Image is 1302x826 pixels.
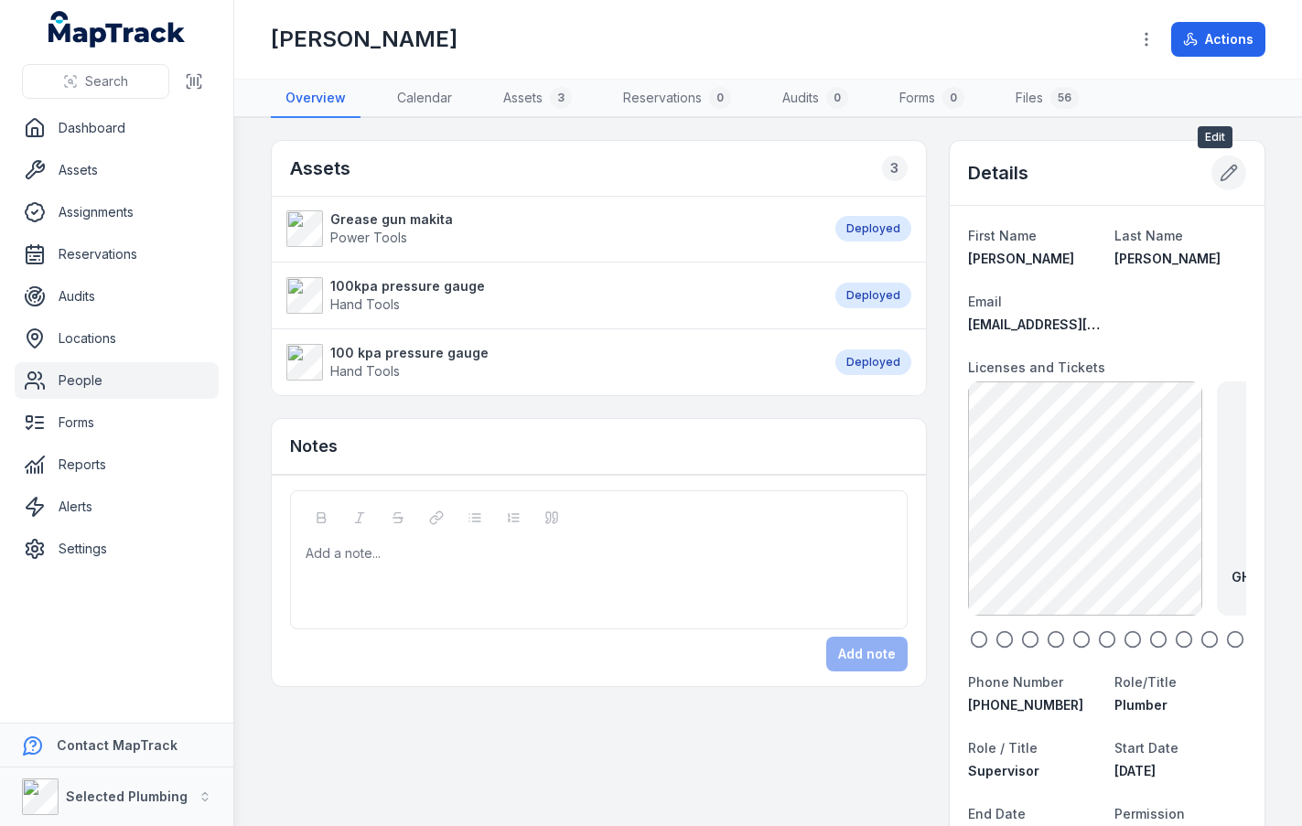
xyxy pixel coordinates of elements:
a: Locations [15,320,219,357]
a: Dashboard [15,110,219,146]
a: Overview [271,80,360,118]
a: Assignments [15,194,219,231]
span: End Date [968,806,1026,821]
h2: Details [968,160,1028,186]
strong: Grease gun makita [330,210,453,229]
a: MapTrack [48,11,186,48]
div: Deployed [835,216,911,241]
div: 3 [882,156,908,181]
span: Search [85,72,128,91]
strong: 100 kpa pressure gauge [330,344,489,362]
a: Forms [15,404,219,441]
a: Audits0 [768,80,863,118]
strong: Selected Plumbing [66,788,188,804]
a: 100 kpa pressure gaugeHand Tools [286,344,817,381]
span: Licenses and Tickets [968,359,1105,375]
a: People [15,362,219,399]
span: Permission [1114,806,1185,821]
span: Last Name [1114,228,1183,243]
a: Reservations [15,236,219,273]
div: 0 [942,87,964,109]
div: Deployed [835,283,911,308]
span: Role/Title [1114,674,1177,690]
a: Reports [15,446,219,483]
span: [PERSON_NAME] [968,251,1074,266]
div: 0 [826,87,848,109]
span: Hand Tools [330,296,400,312]
a: Forms0 [885,80,979,118]
a: Assets [15,152,219,188]
span: Start Date [1114,740,1178,756]
a: Reservations0 [608,80,746,118]
h3: Notes [290,434,338,459]
strong: 100kpa pressure gauge [330,277,485,295]
a: Alerts [15,488,219,525]
span: First Name [968,228,1037,243]
a: Settings [15,531,219,567]
a: Files56 [1001,80,1093,118]
span: [PHONE_NUMBER] [968,697,1083,713]
span: Email [968,294,1002,309]
div: 56 [1050,87,1079,109]
a: Audits [15,278,219,315]
span: [EMAIL_ADDRESS][DOMAIN_NAME] [968,316,1189,332]
div: Deployed [835,349,911,375]
a: 100kpa pressure gaugeHand Tools [286,277,817,314]
a: Calendar [382,80,467,118]
span: Power Tools [330,230,407,245]
span: Phone Number [968,674,1063,690]
span: [PERSON_NAME] [1114,251,1221,266]
button: Search [22,64,169,99]
a: Assets3 [489,80,586,118]
span: [DATE] [1114,763,1156,778]
span: Role / Title [968,740,1038,756]
span: Plumber [1114,697,1167,713]
strong: Contact MapTrack [57,737,178,753]
span: Supervisor [968,763,1039,778]
a: Grease gun makitaPower Tools [286,210,817,247]
div: 3 [550,87,572,109]
time: 10/16/2017, 12:00:00 AM [1114,763,1156,778]
button: Actions [1171,22,1265,57]
div: 0 [709,87,731,109]
span: Hand Tools [330,363,400,379]
h1: [PERSON_NAME] [271,25,457,54]
h2: Assets [290,156,350,181]
span: Edit [1198,126,1232,148]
